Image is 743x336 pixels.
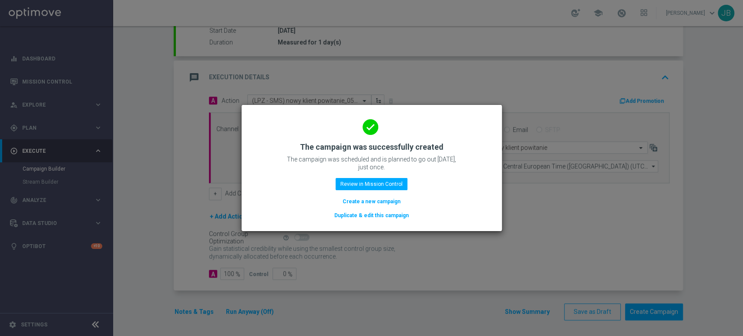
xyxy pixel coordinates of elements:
[285,155,459,171] p: The campaign was scheduled and is planned to go out [DATE], just once.
[363,119,378,135] i: done
[333,211,410,220] button: Duplicate & edit this campaign
[342,197,401,206] button: Create a new campaign
[336,178,407,190] button: Review in Mission Control
[300,142,444,152] h2: The campaign was successfully created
